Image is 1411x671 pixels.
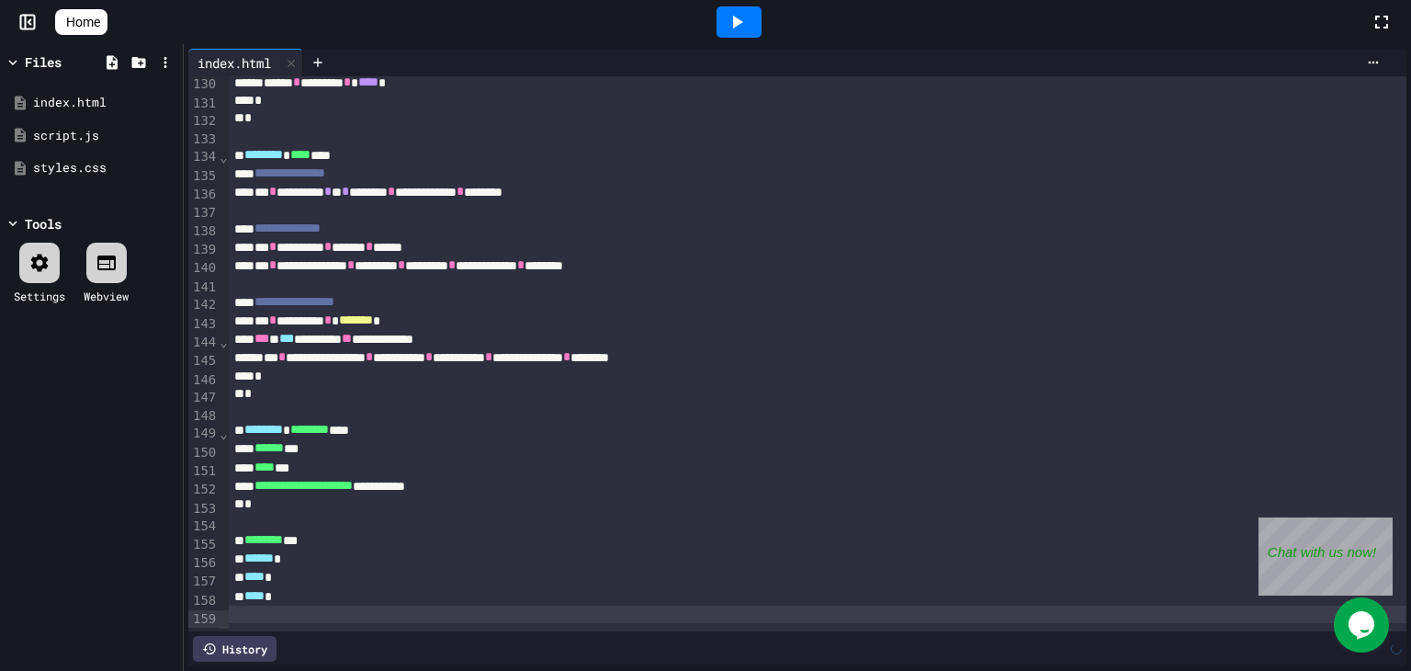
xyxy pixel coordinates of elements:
[188,131,219,149] div: 133
[188,75,219,94] div: 130
[55,9,107,35] a: Home
[188,95,219,113] div: 131
[188,186,219,204] div: 136
[188,49,303,76] div: index.html
[66,13,100,31] span: Home
[188,279,219,297] div: 141
[193,636,277,662] div: History
[219,426,228,441] span: Fold line
[188,389,219,407] div: 147
[25,52,62,72] div: Files
[188,222,219,241] div: 138
[188,53,280,73] div: index.html
[188,241,219,259] div: 139
[188,204,219,222] div: 137
[33,127,176,145] div: script.js
[188,167,219,186] div: 135
[1259,517,1393,596] iframe: chat widget
[188,610,219,629] div: 159
[188,315,219,334] div: 143
[33,94,176,112] div: index.html
[219,150,228,165] span: Fold line
[25,214,62,233] div: Tools
[1334,597,1393,653] iframe: chat widget
[188,500,219,518] div: 153
[188,352,219,370] div: 145
[188,425,219,443] div: 149
[219,335,228,349] span: Fold line
[188,444,219,462] div: 150
[14,288,65,304] div: Settings
[188,148,219,166] div: 134
[188,334,219,352] div: 144
[84,288,129,304] div: Webview
[188,481,219,499] div: 152
[188,112,219,131] div: 132
[33,159,176,177] div: styles.css
[188,592,219,610] div: 158
[188,296,219,314] div: 142
[188,554,219,573] div: 156
[188,259,219,278] div: 140
[188,371,219,390] div: 146
[188,573,219,591] div: 157
[188,462,219,481] div: 151
[188,407,219,426] div: 148
[188,536,219,554] div: 155
[188,517,219,536] div: 154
